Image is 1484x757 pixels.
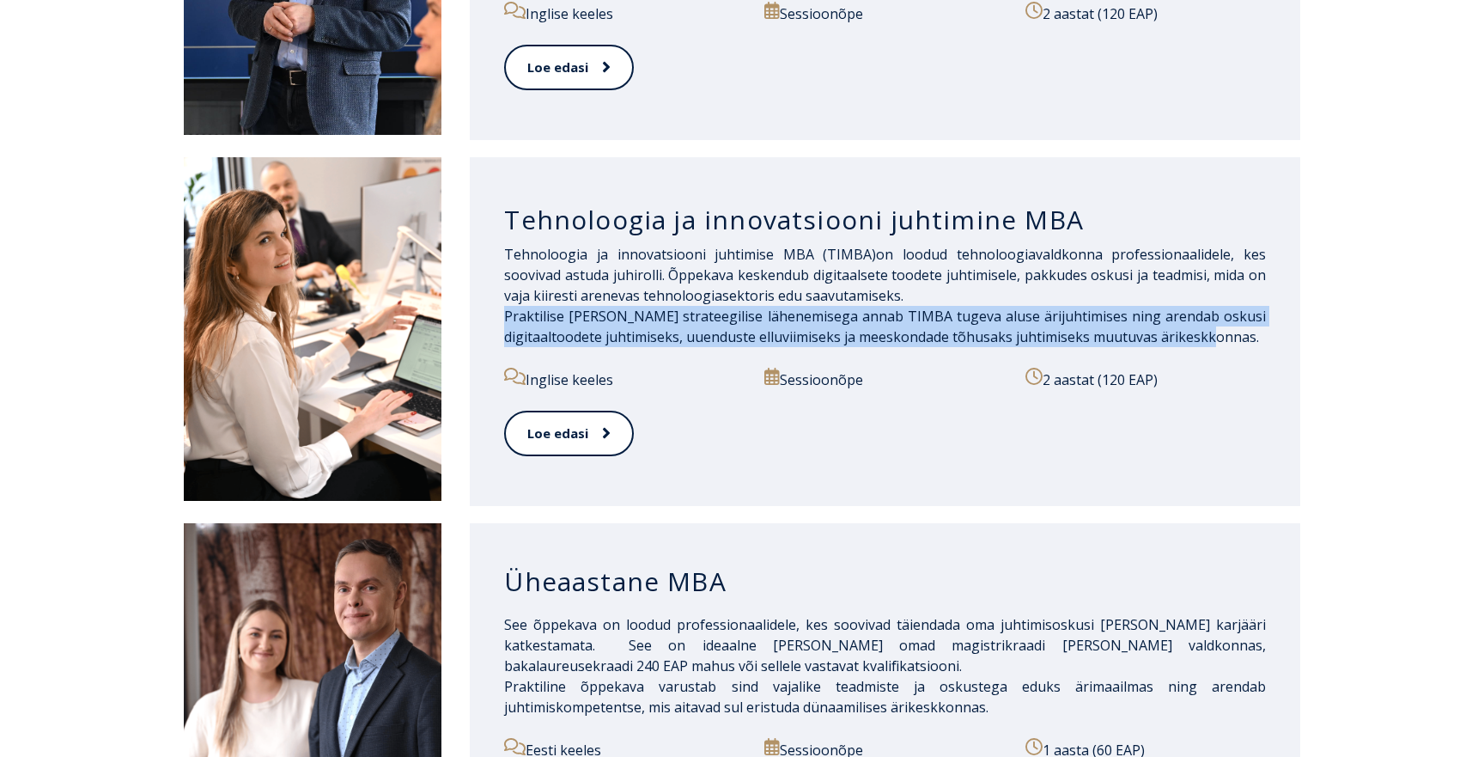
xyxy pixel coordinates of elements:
[504,565,1266,598] h3: Üheaastane MBA
[504,615,1266,675] span: See õppekava on loodud professionaalidele, kes soovivad täiendada oma juhtimisoskusi [PERSON_NAME...
[1025,368,1266,390] p: 2 aastat (120 EAP)
[504,307,1266,346] span: Praktilise [PERSON_NAME] strateegilise lähenemisega annab TIMBA tugeva aluse ärijuhtimises ning a...
[504,677,1266,717] span: Praktiline õppekava varustab sind vajalike teadmiste ja oskustega eduks ärimaailmas ning arendab ...
[504,45,634,90] a: Loe edasi
[504,368,745,390] p: Inglise keeles
[504,2,745,24] p: Inglise keeles
[504,411,634,456] a: Loe edasi
[1025,2,1266,24] p: 2 aastat (120 EAP)
[184,157,441,501] img: DSC_2558
[504,245,876,264] span: Tehnoloogia ja innovatsiooni juhtimise MBA (TIMBA)
[764,368,1005,390] p: Sessioonõpe
[504,245,1266,305] span: on loodud tehnoloogiavaldkonna professionaalidele, kes soovivad astuda juhirolli. Õppekava kesken...
[764,2,1005,24] p: Sessioonõpe
[504,204,1266,236] h3: Tehnoloogia ja innovatsiooni juhtimine MBA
